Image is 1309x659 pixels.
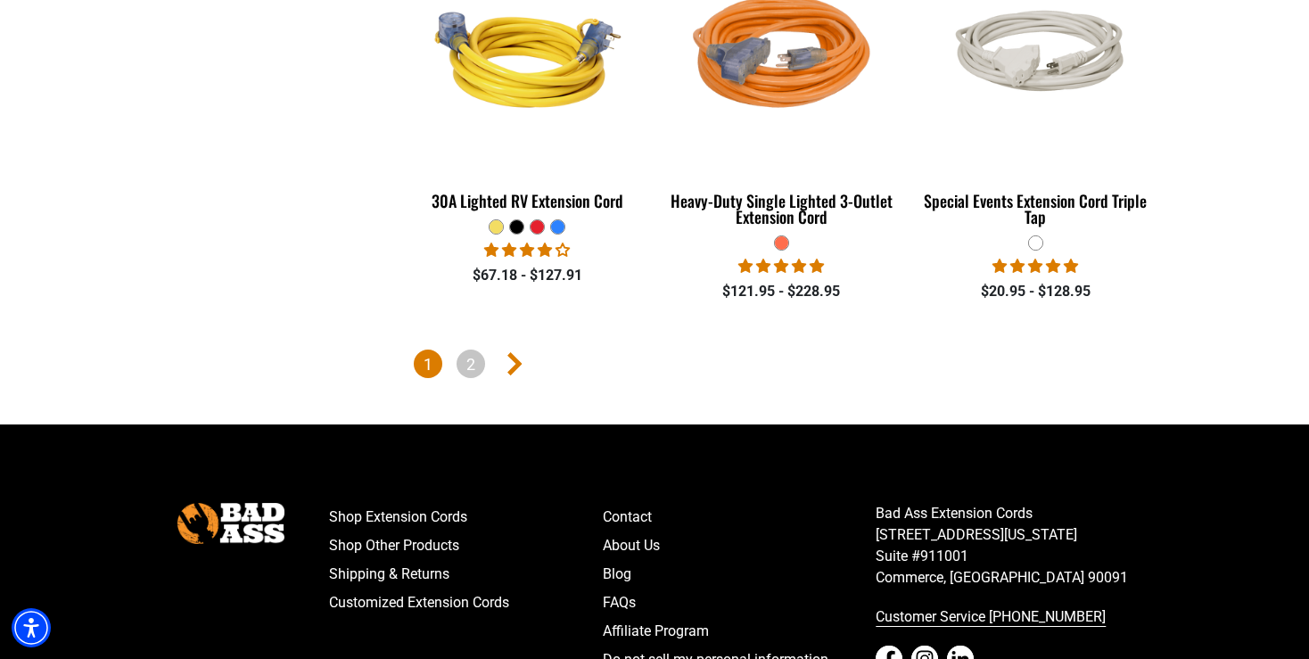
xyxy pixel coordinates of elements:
a: Blog [603,560,877,589]
div: $67.18 - $127.91 [414,265,641,286]
a: Next page [499,350,528,378]
div: Heavy-Duty Single Lighted 3-Outlet Extension Cord [668,193,895,225]
a: Customized Extension Cords [329,589,603,617]
div: Special Events Extension Cord Triple Tap [922,193,1149,225]
a: Shop Extension Cords [329,503,603,531]
span: 5.00 stars [738,258,824,275]
div: $20.95 - $128.95 [922,281,1149,302]
a: Affiliate Program [603,617,877,646]
span: Page 1 [414,350,442,378]
a: Page 2 [457,350,485,378]
span: 5.00 stars [992,258,1078,275]
img: Bad Ass Extension Cords [177,503,284,543]
a: FAQs [603,589,877,617]
a: Shop Other Products [329,531,603,560]
a: Contact [603,503,877,531]
a: About Us [603,531,877,560]
a: call 833-674-1699 [876,603,1149,631]
div: 30A Lighted RV Extension Cord [414,193,641,209]
div: Accessibility Menu [12,608,51,647]
span: 4.11 stars [484,242,570,259]
nav: Pagination [414,350,1149,382]
div: $121.95 - $228.95 [668,281,895,302]
p: Bad Ass Extension Cords [STREET_ADDRESS][US_STATE] Suite #911001 Commerce, [GEOGRAPHIC_DATA] 90091 [876,503,1149,589]
a: Shipping & Returns [329,560,603,589]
